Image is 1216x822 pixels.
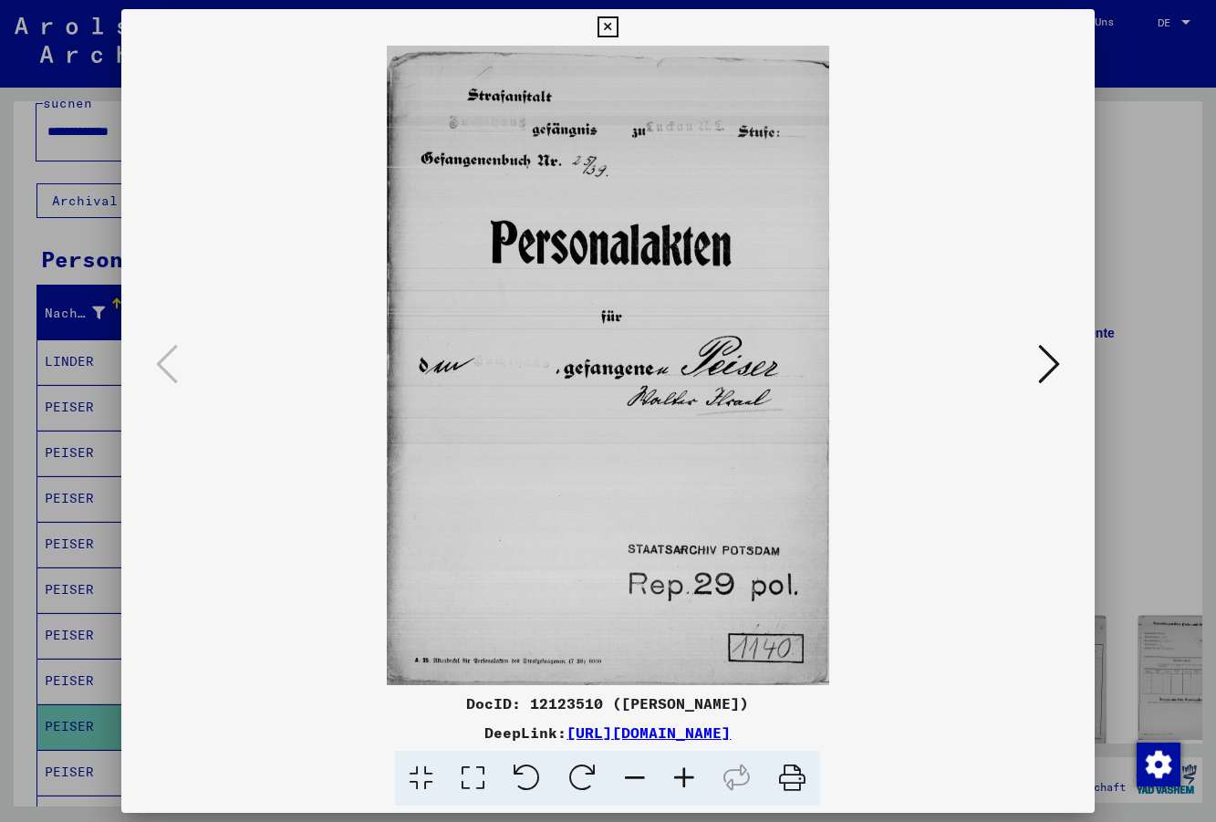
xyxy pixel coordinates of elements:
[183,46,1032,685] img: 001.jpg
[1137,743,1180,786] img: Zustimmung ändern
[121,722,1094,744] div: DeepLink:
[1136,742,1180,786] div: Zustimmung ändern
[566,723,731,742] a: [URL][DOMAIN_NAME]
[121,692,1094,714] div: DocID: 12123510 ([PERSON_NAME])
